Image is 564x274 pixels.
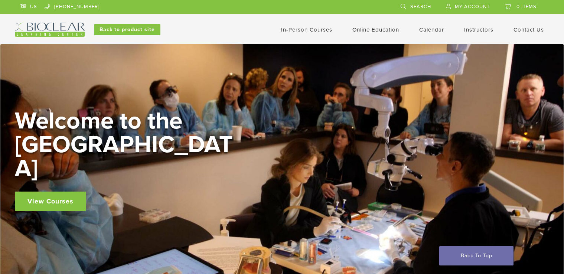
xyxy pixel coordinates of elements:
a: In-Person Courses [281,26,332,33]
span: 0 items [516,4,537,10]
a: Calendar [419,26,444,33]
a: Instructors [464,26,493,33]
span: Search [410,4,431,10]
a: Back To Top [439,246,514,265]
a: Contact Us [514,26,544,33]
a: Online Education [352,26,399,33]
a: View Courses [15,192,86,211]
img: Bioclear [15,23,85,37]
h2: Welcome to the [GEOGRAPHIC_DATA] [15,109,238,180]
a: Back to product site [94,24,160,35]
span: My Account [455,4,490,10]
